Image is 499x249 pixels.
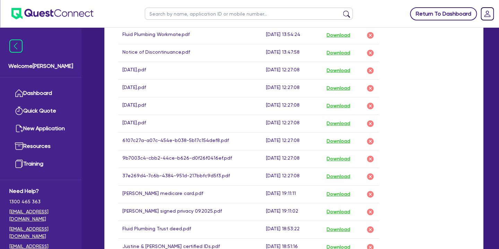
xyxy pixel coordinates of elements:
button: Download [326,66,351,75]
img: delete-icon [366,102,375,110]
td: 6107c27a-a07c-454e-b038-5b17c154def8.pdf [118,132,262,150]
td: [DATE].pdf [118,97,262,115]
img: resources [15,142,23,150]
img: delete-icon [366,155,375,163]
a: [EMAIL_ADDRESS][DOMAIN_NAME] [9,208,72,223]
button: Download [326,207,351,216]
img: quest-connect-logo-blue [11,8,93,19]
a: New Application [9,120,72,137]
button: Download [326,225,351,234]
a: [EMAIL_ADDRESS][DOMAIN_NAME] [9,225,72,240]
input: Search by name, application ID or mobile number... [145,8,353,20]
td: [DATE] 13:47:58 [262,44,322,62]
td: Fluid Plumbing Workmate.pdf [118,26,262,44]
button: Download [326,190,351,199]
td: [DATE] 19:11:11 [262,185,322,203]
td: [DATE] 18:53:22 [262,221,322,238]
td: [DATE] 12:27:08 [262,168,322,185]
img: icon-menu-close [9,39,23,53]
a: Dashboard [9,85,72,102]
img: delete-icon [366,119,375,128]
span: 1300 465 363 [9,198,72,205]
td: [DATE].pdf [118,62,262,79]
td: [DATE] 12:27:08 [262,150,322,168]
img: delete-icon [366,190,375,198]
img: delete-icon [366,31,375,39]
button: Download [326,137,351,146]
td: [DATE] 12:27:08 [262,79,322,97]
img: quick-quote [15,107,23,115]
img: delete-icon [366,225,375,234]
img: delete-icon [366,172,375,181]
button: Download [326,48,351,57]
button: Download [326,31,351,40]
img: delete-icon [366,137,375,145]
td: [DATE] 12:27:08 [262,115,322,132]
a: Training [9,155,72,173]
a: Dropdown toggle [478,5,496,23]
img: delete-icon [366,66,375,75]
button: Download [326,154,351,163]
a: Quick Quote [9,102,72,120]
a: Return To Dashboard [410,7,477,20]
td: [DATE] 12:27:08 [262,62,322,79]
td: [DATE] 19:11:02 [262,203,322,221]
img: delete-icon [366,49,375,57]
a: Resources [9,137,72,155]
td: [DATE] 12:27:08 [262,132,322,150]
button: Download [326,84,351,93]
td: [DATE].pdf [118,115,262,132]
td: [DATE].pdf [118,79,262,97]
td: [PERSON_NAME] signed privacy 09.2025.pdf [118,203,262,221]
td: 37e269d4-7c6b-4384-951d-217bbfc9d5f3.pdf [118,168,262,185]
img: delete-icon [366,208,375,216]
button: Download [326,101,351,110]
td: [DATE] 13:54:24 [262,26,322,44]
img: new-application [15,124,23,133]
td: [DATE] 12:27:08 [262,97,322,115]
button: Download [326,119,351,128]
span: Welcome [PERSON_NAME] [8,62,73,70]
td: Fluid Plumbing Trust deed.pdf [118,221,262,238]
td: Notice of Discontinuance.pdf [118,44,262,62]
img: delete-icon [366,84,375,92]
td: 9b7003c4-cbb2-44ce-b626-d0f26f0416ef.pdf [118,150,262,168]
img: training [15,160,23,168]
td: [PERSON_NAME] medicare card.pdf [118,185,262,203]
button: Download [326,172,351,181]
span: Need Help? [9,187,72,195]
